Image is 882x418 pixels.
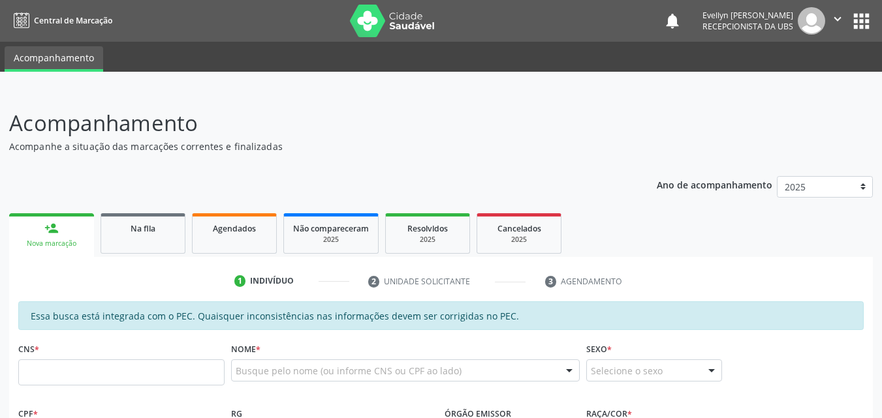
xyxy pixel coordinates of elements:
span: Busque pelo nome (ou informe CNS ou CPF ao lado) [236,364,462,378]
div: 2025 [395,235,460,245]
p: Acompanhamento [9,107,614,140]
i:  [830,12,845,26]
div: Evellyn [PERSON_NAME] [702,10,793,21]
label: CNS [18,339,39,359]
button: notifications [663,12,682,30]
div: 2025 [293,235,369,245]
div: 2025 [486,235,552,245]
div: Indivíduo [250,275,294,287]
div: 1 [234,275,246,287]
button:  [825,7,850,35]
span: Agendados [213,223,256,234]
label: Nome [231,339,260,359]
label: Sexo [586,339,612,359]
button: apps [850,10,873,33]
span: Central de Marcação [34,15,112,26]
div: Essa busca está integrada com o PEC. Quaisquer inconsistências nas informações devem ser corrigid... [18,301,864,330]
span: Selecione o sexo [591,364,663,378]
span: Não compareceram [293,223,369,234]
span: Recepcionista da UBS [702,21,793,32]
span: Na fila [131,223,155,234]
div: Nova marcação [18,239,85,248]
div: person_add [44,221,59,235]
a: Central de Marcação [9,10,112,31]
span: Cancelados [497,223,541,234]
a: Acompanhamento [5,46,103,72]
p: Ano de acompanhamento [657,176,772,192]
span: Resolvidos [407,223,448,234]
img: img [798,7,825,35]
p: Acompanhe a situação das marcações correntes e finalizadas [9,140,614,153]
